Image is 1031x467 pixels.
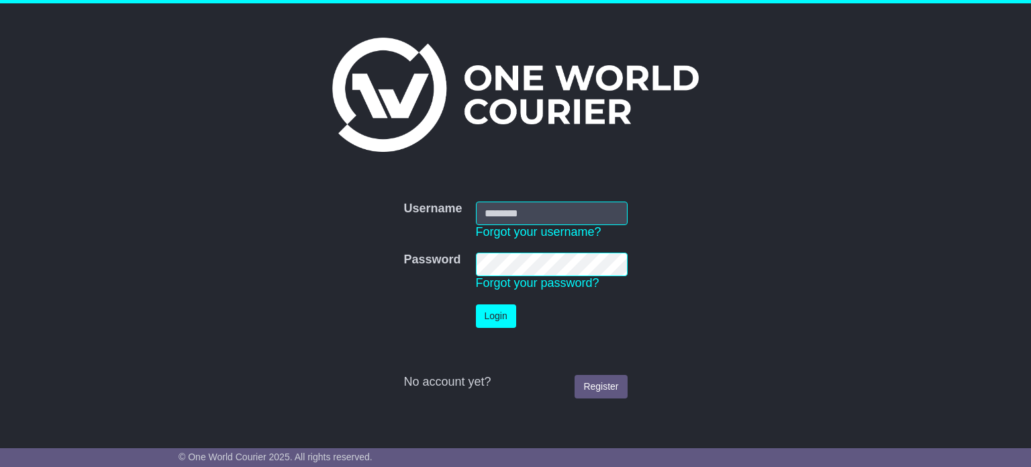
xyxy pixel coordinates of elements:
[179,452,373,462] span: © One World Courier 2025. All rights reserved.
[476,276,599,290] a: Forgot your password?
[575,375,627,398] a: Register
[403,253,460,267] label: Password
[403,375,627,390] div: No account yet?
[332,38,699,152] img: One World
[476,225,601,239] a: Forgot your username?
[476,304,516,328] button: Login
[403,202,462,216] label: Username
